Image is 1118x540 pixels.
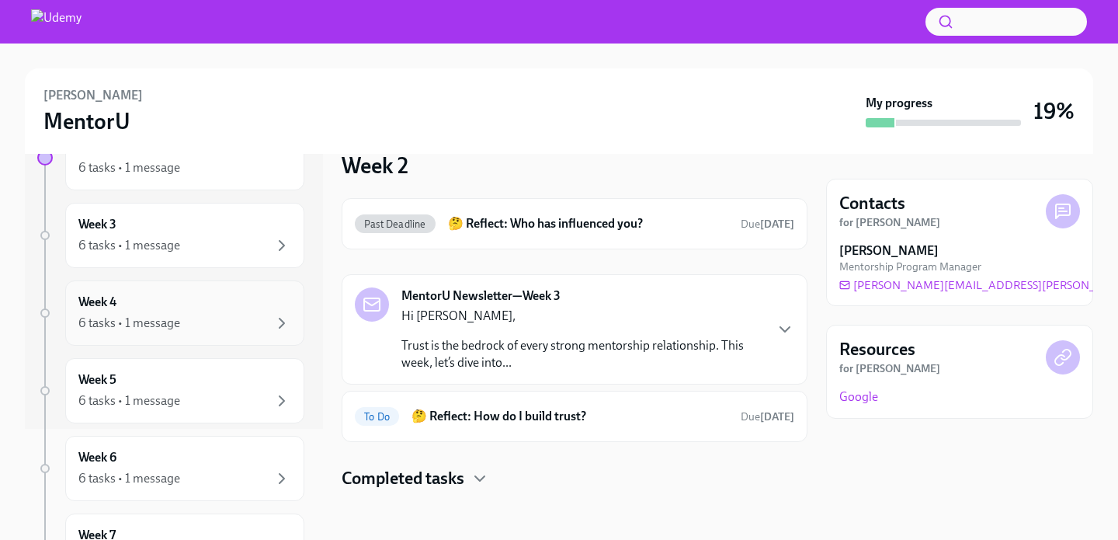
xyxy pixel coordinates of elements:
[839,216,940,229] strong: for [PERSON_NAME]
[78,371,116,388] h6: Week 5
[401,287,561,305] strong: MentorU Newsletter—Week 3
[401,308,763,325] p: Hi [PERSON_NAME],
[37,280,304,346] a: Week 46 tasks • 1 message
[37,125,304,190] a: Week 26 tasks • 1 message
[355,211,794,236] a: Past Deadline🤔 Reflect: Who has influenced you?Due[DATE]
[78,392,180,409] div: 6 tasks • 1 message
[355,404,794,429] a: To Do🤔 Reflect: How do I build trust?Due[DATE]
[866,95,932,112] strong: My progress
[839,338,915,361] h4: Resources
[342,467,807,490] div: Completed tasks
[342,467,464,490] h4: Completed tasks
[342,152,408,179] h3: Week 2
[78,449,116,466] h6: Week 6
[37,358,304,423] a: Week 56 tasks • 1 message
[78,159,180,176] div: 6 tasks • 1 message
[1033,97,1075,125] h3: 19%
[411,408,728,425] h6: 🤔 Reflect: How do I build trust?
[448,215,728,232] h6: 🤔 Reflect: Who has influenced you?
[78,470,180,487] div: 6 tasks • 1 message
[43,87,143,104] h6: [PERSON_NAME]
[37,436,304,501] a: Week 66 tasks • 1 message
[760,410,794,423] strong: [DATE]
[31,9,82,34] img: Udemy
[401,337,763,371] p: Trust is the bedrock of every strong mentorship relationship. This week, let’s dive into...
[839,388,878,406] a: Google
[839,362,940,375] strong: for [PERSON_NAME]
[355,411,399,423] span: To Do
[355,218,436,230] span: Past Deadline
[741,217,794,232] span: September 6th, 2025 00:00
[839,260,981,274] span: Mentorship Program Manager
[760,218,794,231] strong: [DATE]
[839,192,905,215] h4: Contacts
[741,410,794,423] span: Due
[839,242,939,260] strong: [PERSON_NAME]
[78,315,180,332] div: 6 tasks • 1 message
[78,216,116,233] h6: Week 3
[78,237,180,254] div: 6 tasks • 1 message
[37,203,304,268] a: Week 36 tasks • 1 message
[43,107,130,135] h3: MentorU
[741,218,794,231] span: Due
[741,409,794,424] span: September 13th, 2025 00:00
[78,294,116,311] h6: Week 4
